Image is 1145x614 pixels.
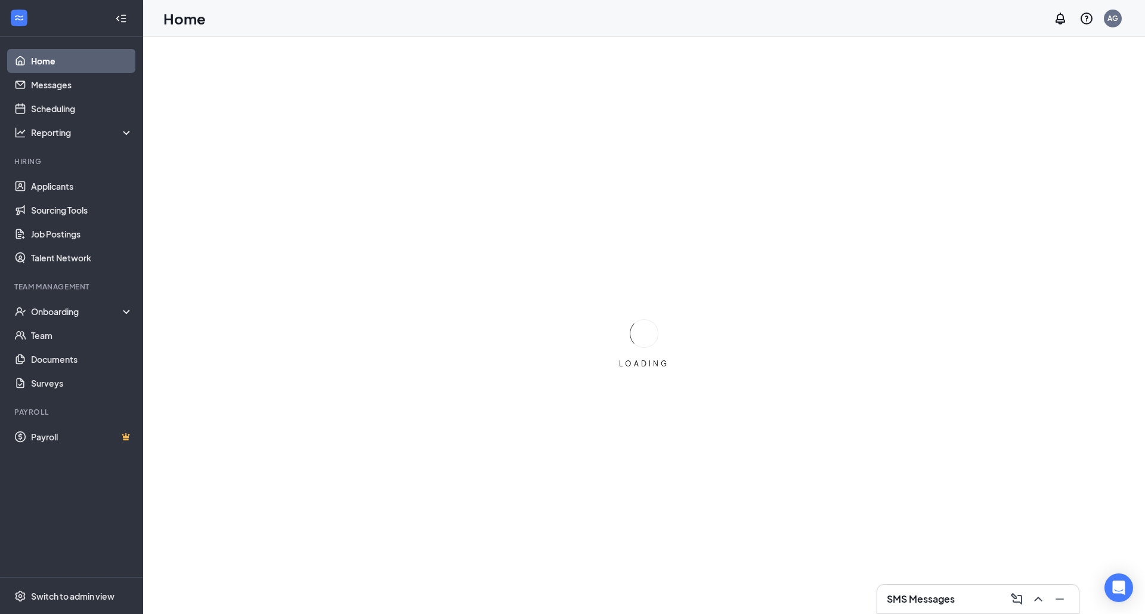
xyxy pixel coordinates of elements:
[31,425,133,449] a: PayrollCrown
[31,246,133,270] a: Talent Network
[31,590,114,602] div: Switch to admin view
[31,306,123,317] div: Onboarding
[31,222,133,246] a: Job Postings
[115,13,127,24] svg: Collapse
[31,73,133,97] a: Messages
[31,198,133,222] a: Sourcing Tools
[1104,573,1133,602] div: Open Intercom Messenger
[31,323,133,347] a: Team
[887,593,955,606] h3: SMS Messages
[163,8,206,29] h1: Home
[1010,592,1024,606] svg: ComposeMessage
[31,371,133,395] a: Surveys
[1050,590,1069,609] button: Minimize
[1007,590,1026,609] button: ComposeMessage
[614,359,674,369] div: LOADING
[1053,592,1067,606] svg: Minimize
[1079,11,1094,26] svg: QuestionInfo
[31,49,133,73] a: Home
[14,590,26,602] svg: Settings
[13,12,25,24] svg: WorkstreamLogo
[31,126,134,138] div: Reporting
[31,174,133,198] a: Applicants
[31,97,133,121] a: Scheduling
[14,282,131,292] div: Team Management
[14,126,26,138] svg: Analysis
[14,407,131,417] div: Payroll
[14,156,131,166] div: Hiring
[14,306,26,317] svg: UserCheck
[1031,592,1045,606] svg: ChevronUp
[1029,590,1048,609] button: ChevronUp
[1107,13,1118,23] div: AG
[31,347,133,371] a: Documents
[1053,11,1067,26] svg: Notifications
